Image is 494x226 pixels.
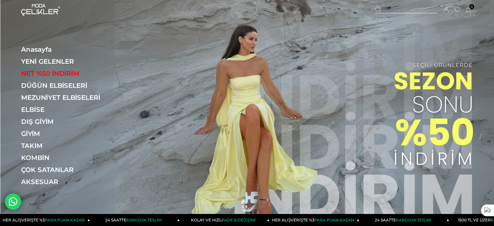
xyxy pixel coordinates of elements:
a: 0 [466,7,471,12]
span: PARA PUAN KAZAN [45,218,85,222]
span: İADE & DEĞİŞİM! [223,218,255,222]
a: KOMBİN [21,154,110,162]
img: logo [21,4,60,16]
a: ÇOK SATANLAR [21,166,110,174]
a: 24 SAATTEKARGOYA TESLİM [90,214,180,226]
a: KOLAY VE HIZLIİADE & DEĞİŞİM! [180,214,270,226]
a: NET %50 İNDİRİM [21,70,110,77]
a: MEZUNİYET ELBİSELERİ [21,94,110,101]
a: TAKIM [21,142,110,150]
a: GİYİM [21,130,110,138]
span: KARGOYA TESLİM [396,218,431,222]
a: Anasayfa [21,46,110,53]
a: DÜĞÜN ELBİSELERİ [21,82,110,89]
a: HER ALIŞVERİŞTE %3PARA PUAN KAZAN [270,214,360,226]
a: DIŞ GİYİM [21,118,110,126]
a: ELBİSE [21,106,110,113]
a: AKSESUAR [21,178,110,186]
span: KARGOYA TESLİM [126,218,161,222]
a: 24 SAATTEKARGOYA TESLİM [359,214,449,226]
span: PARA PUAN KAZAN [314,218,354,222]
span: 0 [469,4,474,9]
a: YENİ GELENLER [21,58,110,65]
